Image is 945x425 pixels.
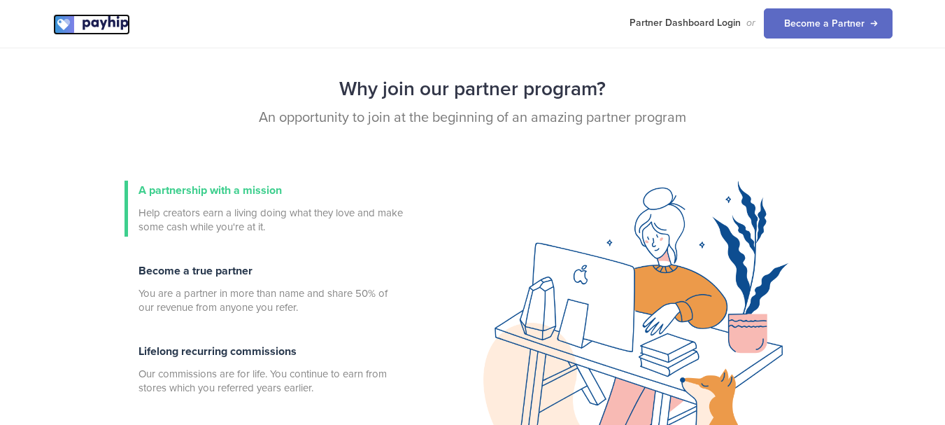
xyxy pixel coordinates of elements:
span: Become a true partner [138,264,253,278]
span: A partnership with a mission [138,183,282,197]
h2: Why join our partner program? [53,71,893,108]
span: Our commissions are for life. You continue to earn from stores which you referred years earlier. [138,367,404,395]
a: Become a Partner [764,8,893,39]
a: Become a true partner You are a partner in more than name and share 50% of our revenue from anyon... [125,261,404,317]
span: Lifelong recurring commissions [138,344,297,358]
p: An opportunity to join at the beginning of an amazing partner program [53,108,893,128]
a: Lifelong recurring commissions Our commissions are for life. You continue to earn from stores whi... [125,342,404,398]
img: logo.svg [53,14,130,35]
a: A partnership with a mission Help creators earn a living doing what they love and make some cash ... [125,181,404,237]
span: Help creators earn a living doing what they love and make some cash while you're at it. [138,206,404,234]
span: You are a partner in more than name and share 50% of our revenue from anyone you refer. [138,286,404,314]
